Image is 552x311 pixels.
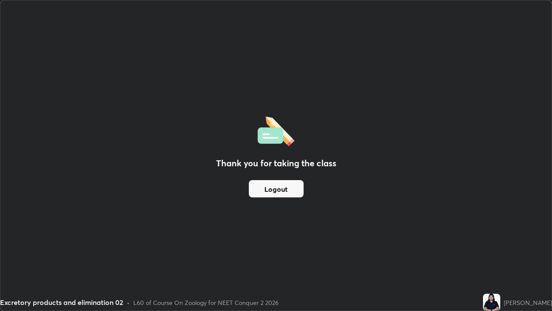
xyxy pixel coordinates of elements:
[504,298,552,307] div: [PERSON_NAME]
[133,298,279,307] div: L60 of Course On Zoology for NEET Conquer 2 2026
[257,114,295,146] img: offlineFeedback.1438e8b3.svg
[216,157,336,170] h2: Thank you for taking the class
[127,298,130,307] div: •
[483,294,500,311] img: 34b1a84fc98c431cacd8836922283a2e.jpg
[249,180,304,197] button: Logout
